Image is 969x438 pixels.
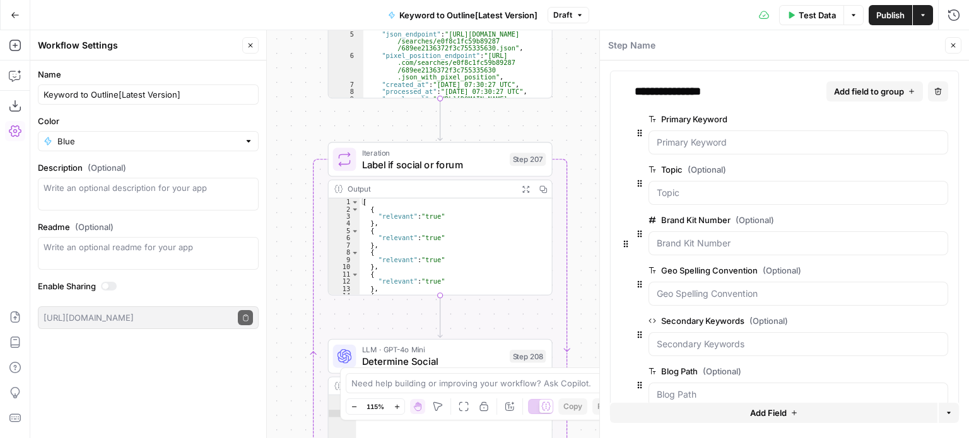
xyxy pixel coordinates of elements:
div: 6 [329,234,360,241]
input: Blue [57,135,239,147]
label: Description [38,161,259,174]
div: 9 [329,96,363,132]
div: Output [348,183,513,195]
button: Test Data [779,5,843,25]
button: Add Field [610,403,937,423]
span: Toggle code folding, rows 5 through 7 [351,228,359,234]
div: IterationLabel if social or forumStep 207Output[ { "relevant":"true" }, { "relevant":"true" }, { ... [328,142,553,296]
div: 7 [329,81,363,88]
span: (Optional) [736,214,774,226]
div: 2 [329,205,360,212]
span: Iteration [362,147,504,158]
div: 7 [329,242,360,249]
g: Edge from step_207 to step_208 [438,295,442,337]
div: 5 [329,30,363,52]
div: 5 [329,228,360,234]
span: LLM · GPT-4o Mini [362,344,504,355]
input: Primary Keyword [657,136,940,149]
div: 13 [329,285,360,292]
div: 12 [329,278,360,285]
span: Add Field [750,406,787,419]
div: 8 [329,88,363,95]
div: Step 207 [510,153,546,166]
input: Blog Path [657,388,940,401]
span: (Optional) [703,365,741,377]
label: Topic [649,163,877,176]
span: Copy [563,401,582,412]
input: Brand Kit Number [657,237,940,250]
label: Brand Kit Number [649,214,877,226]
label: Name [38,68,259,81]
span: Toggle code folding, rows 14 through 16 [351,292,359,299]
span: Toggle code folding, rows 1 through 26 [351,199,359,205]
button: Publish [869,5,912,25]
span: Test Data [799,9,836,21]
span: Toggle code folding, rows 8 through 10 [351,249,359,256]
div: 9 [329,256,360,263]
span: Label if social or forum [362,157,504,171]
div: 8 [329,249,360,256]
div: 14 [329,292,360,299]
span: 115% [367,401,384,412]
label: Primary Keyword [649,113,877,125]
input: Untitled [44,88,253,101]
span: Keyword to Outline[Latest Version] [399,9,537,21]
button: Copy [558,398,587,415]
span: Toggle code folding, rows 2 through 4 [351,205,359,212]
div: Step 208 [510,350,546,363]
g: Edge from step_51 to step_207 [438,98,442,141]
span: Add field to group [834,85,904,98]
button: Add field to group [826,81,923,101]
label: Readme [38,221,259,233]
div: 6 [329,52,363,81]
span: Toggle code folding, rows 11 through 13 [351,271,359,278]
span: (Optional) [749,314,788,327]
div: 3 [329,213,360,220]
label: Secondary Keywords [649,314,877,327]
span: (Optional) [75,221,114,233]
button: Keyword to Outline[Latest Version] [380,5,545,25]
div: 1 [329,395,356,402]
input: Secondary Keywords [657,338,940,350]
span: (Optional) [688,163,726,176]
span: (Optional) [88,161,126,174]
input: Topic [657,187,940,199]
label: Geo Spelling Convention [649,264,877,277]
div: 10 [329,263,360,270]
div: 11 [329,271,360,278]
span: (Optional) [763,264,801,277]
span: Determine Social [362,354,504,369]
div: 4 [329,220,360,227]
label: Color [38,115,259,127]
span: Draft [553,9,572,21]
input: Geo Spelling Convention [657,287,940,300]
label: Blog Path [649,365,877,377]
div: Workflow Settings [38,39,238,52]
div: 2 [329,403,356,410]
div: 1 [329,199,360,205]
label: Enable Sharing [38,280,259,292]
button: Paste [592,398,623,415]
button: Draft [548,7,589,23]
span: Publish [876,9,905,21]
div: 3 [329,410,356,417]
